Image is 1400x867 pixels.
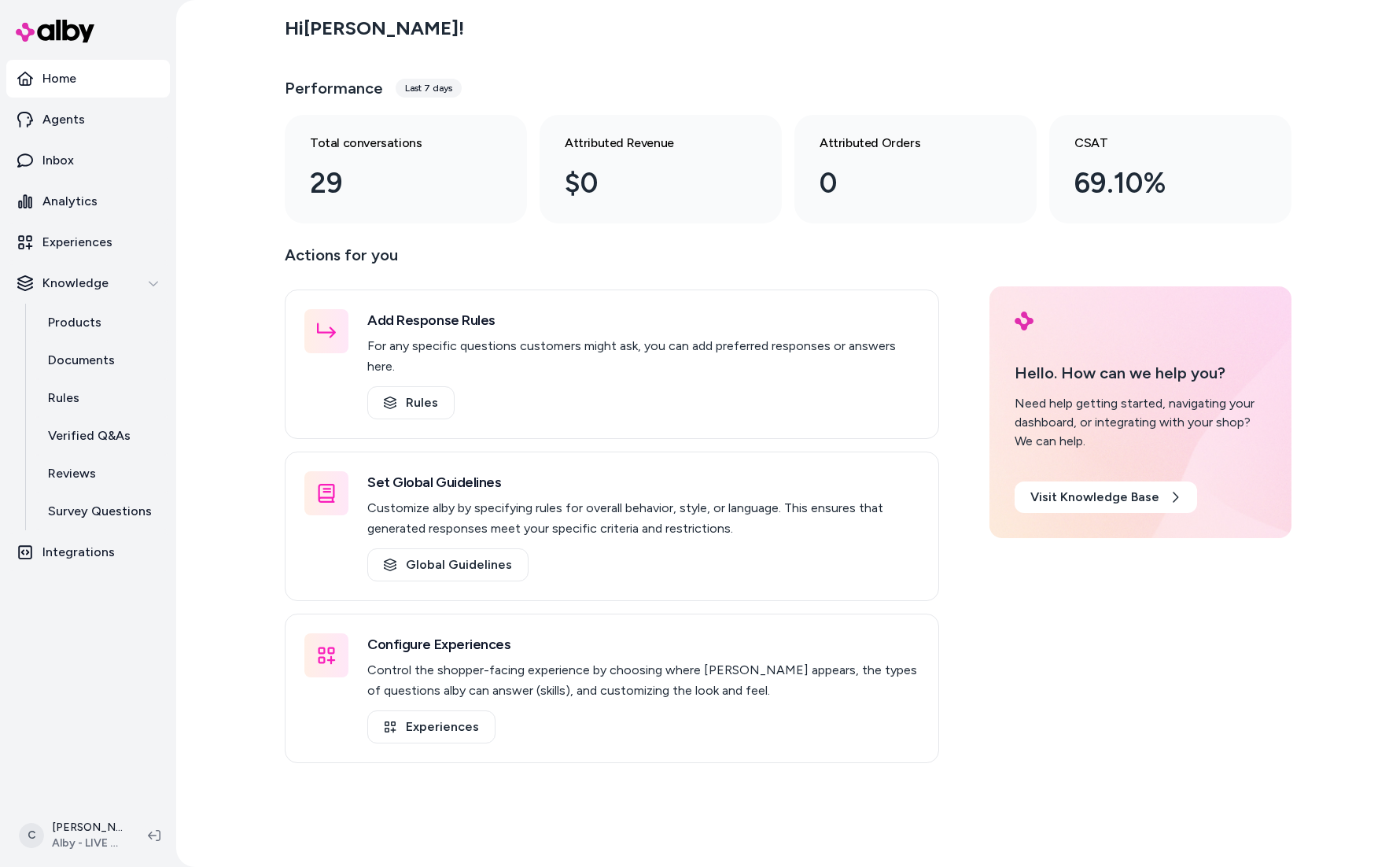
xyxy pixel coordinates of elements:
[367,309,919,331] h3: Add Response Rules
[396,79,462,98] div: Last 7 days
[48,351,115,370] p: Documents
[32,493,170,530] a: Survey Questions
[32,304,170,341] a: Products
[1015,394,1266,451] div: Need help getting started, navigating your dashboard, or integrating with your shop? We can help.
[565,134,731,153] h3: Attributed Revenue
[42,233,112,252] p: Experiences
[6,264,170,302] button: Knowledge
[367,710,496,743] a: Experiences
[6,60,170,98] a: Home
[9,810,135,861] button: C[PERSON_NAME]Alby - LIVE on [DOMAIN_NAME]
[1074,162,1241,205] div: 69.10%
[6,533,170,571] a: Integrations
[367,471,919,493] h3: Set Global Guidelines
[367,660,919,701] p: Control the shopper-facing experience by choosing where [PERSON_NAME] appears, the types of quest...
[48,389,79,408] p: Rules
[1015,361,1266,385] p: Hello. How can we help you?
[285,115,527,223] a: Total conversations 29
[285,17,464,40] h2: Hi [PERSON_NAME] !
[1015,312,1033,330] img: alby Logo
[32,341,170,379] a: Documents
[48,313,101,332] p: Products
[32,417,170,455] a: Verified Q&As
[820,134,986,153] h3: Attributed Orders
[6,101,170,138] a: Agents
[42,110,85,129] p: Agents
[48,464,96,483] p: Reviews
[48,502,152,521] p: Survey Questions
[42,151,74,170] p: Inbox
[367,498,919,539] p: Customize alby by specifying rules for overall behavior, style, or language. This ensures that ge...
[540,115,782,223] a: Attributed Revenue $0
[19,823,44,848] span: C
[794,115,1037,223] a: Attributed Orders 0
[42,69,76,88] p: Home
[1015,481,1197,513] a: Visit Knowledge Base
[367,386,455,419] a: Rules
[52,820,123,836] p: [PERSON_NAME]
[285,242,939,280] p: Actions for you
[6,183,170,220] a: Analytics
[1074,134,1241,153] h3: CSAT
[6,223,170,261] a: Experiences
[285,77,383,99] h3: Performance
[42,192,98,211] p: Analytics
[6,142,170,179] a: Inbox
[16,20,94,42] img: alby Logo
[1049,115,1291,223] a: CSAT 69.10%
[367,336,919,377] p: For any specific questions customers might ask, you can add preferred responses or answers here.
[48,426,131,445] p: Verified Q&As
[32,379,170,417] a: Rules
[565,162,731,205] div: $0
[367,548,529,581] a: Global Guidelines
[42,274,109,293] p: Knowledge
[52,836,123,851] span: Alby - LIVE on [DOMAIN_NAME]
[32,455,170,493] a: Reviews
[42,543,115,562] p: Integrations
[310,134,477,153] h3: Total conversations
[310,162,477,205] div: 29
[820,162,986,205] div: 0
[367,633,919,655] h3: Configure Experiences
